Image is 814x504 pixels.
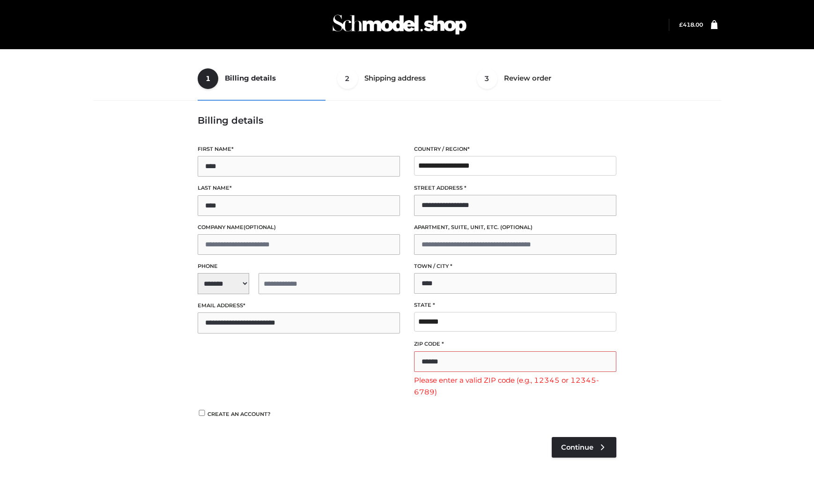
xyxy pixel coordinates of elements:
[414,145,616,154] label: Country / Region
[244,224,276,230] span: (optional)
[198,301,400,310] label: Email address
[198,145,400,154] label: First name
[500,224,533,230] span: (optional)
[198,410,206,416] input: Create an account?
[414,262,616,271] label: Town / City
[679,21,703,28] bdi: 418.00
[414,374,616,398] span: Please enter a valid ZIP code (e.g., 12345 or 12345-6789)
[679,21,683,28] span: £
[198,262,400,271] label: Phone
[414,223,616,232] label: Apartment, suite, unit, etc.
[329,6,470,43] img: Schmodel Admin 964
[552,437,616,458] a: Continue
[207,411,271,417] span: Create an account?
[561,443,593,452] span: Continue
[198,184,400,193] label: Last name
[198,223,400,232] label: Company name
[414,301,616,310] label: State
[414,184,616,193] label: Street address
[198,115,616,126] h3: Billing details
[414,340,616,348] label: ZIP Code
[679,21,703,28] a: £418.00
